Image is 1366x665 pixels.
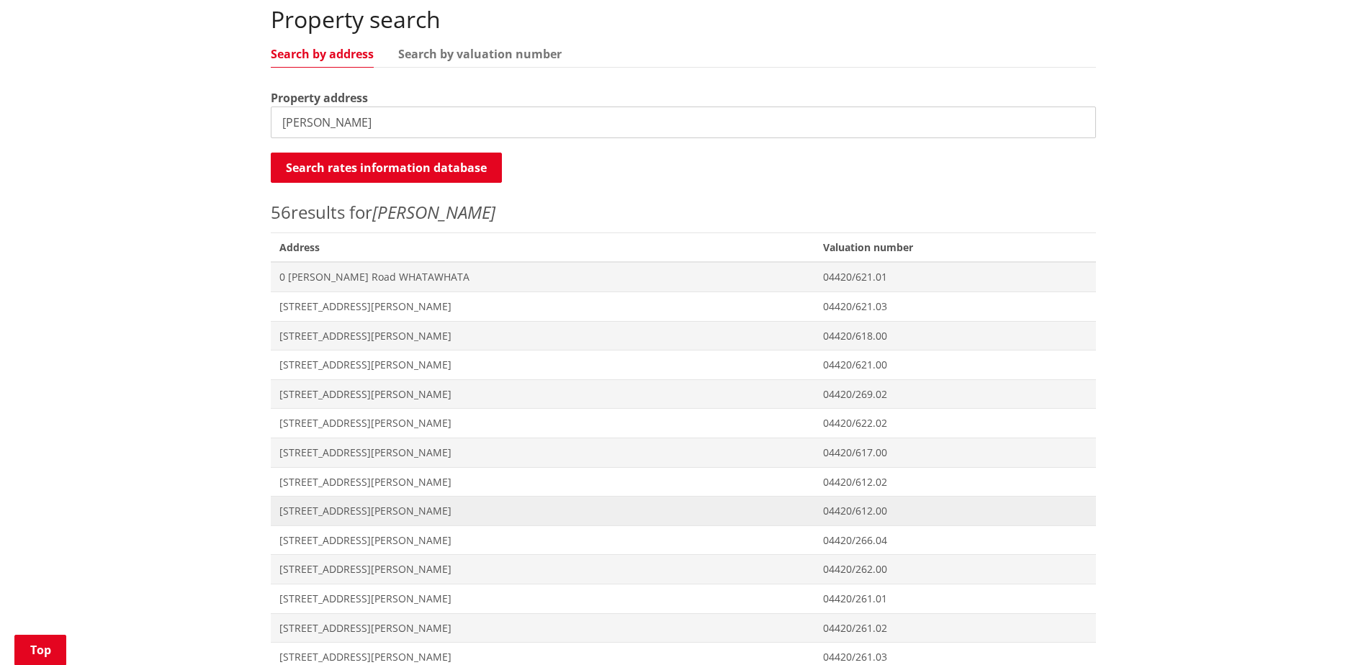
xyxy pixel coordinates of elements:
span: 04420/621.03 [823,299,1087,314]
span: 04420/621.01 [823,270,1087,284]
span: 04420/261.02 [823,621,1087,635]
span: [STREET_ADDRESS][PERSON_NAME] [279,562,806,576]
a: 0 [PERSON_NAME] Road WHATAWHATA 04420/621.01 [271,262,1096,291]
span: 04420/261.03 [823,650,1087,664]
span: 04420/621.00 [823,358,1087,372]
span: 04420/266.04 [823,533,1087,548]
span: 04420/262.00 [823,562,1087,576]
span: Valuation number [814,232,1096,262]
span: [STREET_ADDRESS][PERSON_NAME] [279,592,806,606]
span: 04420/269.02 [823,387,1087,402]
span: [STREET_ADDRESS][PERSON_NAME] [279,475,806,489]
span: Address [271,232,814,262]
span: 04420/612.00 [823,504,1087,518]
span: [STREET_ADDRESS][PERSON_NAME] [279,358,806,372]
span: 56 [271,200,291,224]
span: 0 [PERSON_NAME] Road WHATAWHATA [279,270,806,284]
span: [STREET_ADDRESS][PERSON_NAME] [279,504,806,518]
span: [STREET_ADDRESS][PERSON_NAME] [279,621,806,635]
h2: Property search [271,6,1096,33]
span: [STREET_ADDRESS][PERSON_NAME] [279,299,806,314]
a: [STREET_ADDRESS][PERSON_NAME] 04420/612.02 [271,467,1096,497]
a: [STREET_ADDRESS][PERSON_NAME] 04420/261.01 [271,584,1096,613]
a: [STREET_ADDRESS][PERSON_NAME] 04420/269.02 [271,379,1096,409]
span: [STREET_ADDRESS][PERSON_NAME] [279,329,806,343]
span: 04420/622.02 [823,416,1087,430]
a: [STREET_ADDRESS][PERSON_NAME] 04420/262.00 [271,555,1096,584]
a: [STREET_ADDRESS][PERSON_NAME] 04420/612.00 [271,497,1096,526]
span: 04420/617.00 [823,445,1087,460]
span: [STREET_ADDRESS][PERSON_NAME] [279,416,806,430]
a: Top [14,635,66,665]
a: Search by valuation number [398,48,562,60]
span: [STREET_ADDRESS][PERSON_NAME] [279,387,806,402]
a: [STREET_ADDRESS][PERSON_NAME] 04420/261.02 [271,613,1096,643]
span: 04420/261.01 [823,592,1087,606]
em: [PERSON_NAME] [372,200,495,224]
span: [STREET_ADDRESS][PERSON_NAME] [279,533,806,548]
p: results for [271,199,1096,225]
span: [STREET_ADDRESS][PERSON_NAME] [279,650,806,664]
a: Search by address [271,48,374,60]
span: [STREET_ADDRESS][PERSON_NAME] [279,445,806,460]
a: [STREET_ADDRESS][PERSON_NAME] 04420/618.00 [271,321,1096,350]
a: [STREET_ADDRESS][PERSON_NAME] 04420/617.00 [271,438,1096,467]
a: [STREET_ADDRESS][PERSON_NAME] 04420/266.04 [271,525,1096,555]
span: 04420/612.02 [823,475,1087,489]
a: [STREET_ADDRESS][PERSON_NAME] 04420/622.02 [271,409,1096,438]
label: Property address [271,89,368,107]
a: [STREET_ADDRESS][PERSON_NAME] 04420/621.03 [271,291,1096,321]
a: [STREET_ADDRESS][PERSON_NAME] 04420/621.00 [271,350,1096,380]
input: e.g. Duke Street NGARUAWAHIA [271,107,1096,138]
button: Search rates information database [271,153,502,183]
iframe: Messenger Launcher [1300,605,1352,656]
span: 04420/618.00 [823,329,1087,343]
